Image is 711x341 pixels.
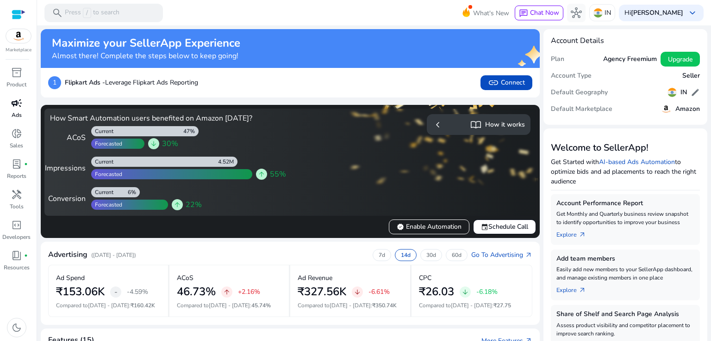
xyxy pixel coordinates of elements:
[11,219,22,231] span: code_blocks
[12,111,22,119] p: Ads
[556,226,593,239] a: Explorearrow_outward
[397,223,404,231] span: verified
[177,273,193,283] p: ACoS
[551,157,700,186] p: Get Started with to optimize bids and ad placements to reach the right audience
[11,250,22,261] span: book_4
[605,5,611,21] p: IN
[419,285,454,298] h2: ₹26.03
[7,172,26,180] p: Reports
[397,222,462,231] span: Enable Automation
[525,251,532,259] span: arrow_outward
[162,138,178,149] span: 30%
[593,8,603,18] img: in.svg
[131,302,155,309] span: ₹160.42K
[91,128,113,135] div: Current
[88,302,129,309] span: [DATE] - [DATE]
[127,289,148,295] p: -4.59%
[379,251,385,259] p: 7d
[209,302,250,309] span: [DATE] - [DATE]
[556,311,694,318] h5: Share of Shelf and Search Page Analysis
[551,105,612,113] h5: Default Marketplace
[50,132,86,143] div: ACoS
[556,265,694,282] p: Easily add new members to your SellerApp dashboard, and manage existing members in one place
[270,169,286,180] span: 55%
[661,104,672,115] img: amazon.svg
[530,8,559,17] span: Chat Now
[624,10,683,16] p: Hi
[471,250,532,260] a: Go To Advertisingarrow_outward
[556,200,694,207] h5: Account Performance Report
[476,289,498,295] p: -6.18%
[65,78,105,87] b: Flipkart Ads -
[65,78,198,87] p: Leverage Flipkart Ads Reporting
[56,285,105,298] h2: ₹153.06K
[4,263,30,272] p: Resources
[91,170,122,178] div: Forecasted
[556,255,694,263] h5: Add team members
[177,301,282,310] p: Compared to :
[91,189,113,196] div: Current
[56,273,85,283] p: Ad Spend
[11,67,22,78] span: inventory_2
[218,158,237,165] div: 4.52M
[65,8,119,18] p: Press to search
[579,286,586,294] span: arrow_outward
[462,288,469,296] span: arrow_downward
[48,250,87,259] h4: Advertising
[691,88,700,97] span: edit
[10,141,23,150] p: Sales
[401,251,411,259] p: 14d
[52,7,63,18] span: search
[372,302,397,309] span: ₹350.74K
[251,302,271,309] span: 45.74%
[599,158,675,166] a: AI-based Ads Automation
[56,301,161,310] p: Compared to :
[50,193,86,204] div: Conversion
[24,254,28,257] span: fiber_manual_record
[432,119,443,130] span: chevron_left
[183,128,199,135] div: 47%
[114,286,118,298] span: -
[6,80,26,89] p: Product
[579,231,586,238] span: arrow_outward
[515,6,563,20] button: chatChat Now
[48,76,61,89] p: 1
[488,77,499,88] span: link
[91,140,122,147] div: Forecasted
[10,202,24,211] p: Tools
[368,289,390,295] p: -6.61%
[551,89,608,97] h5: Default Geography
[426,251,436,259] p: 30d
[330,302,371,309] span: [DATE] - [DATE]
[567,4,586,22] button: hub
[551,72,592,80] h5: Account Type
[150,140,157,147] span: arrow_downward
[668,55,692,64] span: Upgrade
[451,302,492,309] span: [DATE] - [DATE]
[223,288,231,296] span: arrow_upward
[519,9,528,18] span: chat
[480,75,532,90] button: linkConnect
[389,219,469,234] button: verifiedEnable Automation
[682,72,700,80] h5: Seller
[687,7,698,18] span: keyboard_arrow_down
[481,223,488,231] span: event
[83,8,91,18] span: /
[680,89,687,97] h5: IN
[52,52,240,61] h4: Almost there! Complete the steps below to keep going!
[6,47,31,54] p: Marketplace
[556,282,593,295] a: Explorearrow_outward
[6,29,31,43] img: amazon.svg
[473,5,509,21] span: What's New
[631,8,683,17] b: [PERSON_NAME]
[11,322,22,333] span: dark_mode
[452,251,462,259] p: 60d
[661,52,700,67] button: Upgrade
[419,301,525,310] p: Compared to :
[298,285,346,298] h2: ₹327.56K
[667,88,677,97] img: in.svg
[91,158,113,165] div: Current
[571,7,582,18] span: hub
[52,37,240,50] h2: Maximize your SellerApp Experience
[473,219,536,234] button: eventSchedule Call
